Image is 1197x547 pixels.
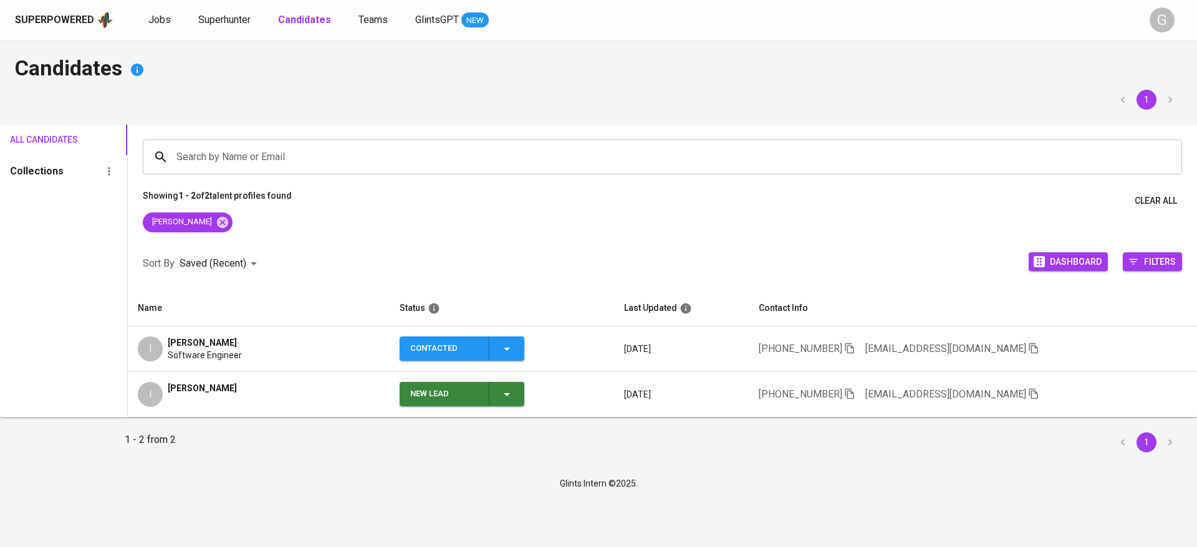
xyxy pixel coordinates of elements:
[148,14,171,26] span: Jobs
[759,388,842,400] span: [PHONE_NUMBER]
[204,191,209,201] b: 2
[178,191,196,201] b: 1 - 2
[1137,90,1156,110] button: page 1
[415,12,489,28] a: GlintsGPT NEW
[1150,7,1175,32] div: G
[865,343,1026,354] span: [EMAIL_ADDRESS][DOMAIN_NAME]
[143,212,233,232] div: [PERSON_NAME]
[749,290,1197,326] th: Contact Info
[461,14,489,27] span: NEW
[143,216,219,228] span: [PERSON_NAME]
[415,14,459,26] span: GlintsGPT
[138,336,163,361] div: I
[759,343,842,354] span: [PHONE_NUMBER]
[1135,193,1177,209] span: Clear All
[410,382,479,406] div: New Lead
[128,290,390,326] th: Name
[138,382,163,407] div: I
[614,290,749,326] th: Last Updated
[624,388,739,401] p: [DATE]
[148,12,173,28] a: Jobs
[198,12,253,28] a: Superhunter
[15,13,94,27] div: Superpowered
[1111,90,1182,110] nav: pagination navigation
[15,55,1182,85] h4: Candidates
[168,349,242,361] span: Software Engineer
[143,189,292,212] p: Showing of talent profiles found
[278,12,334,28] a: Candidates
[400,336,524,361] button: Contacted
[1111,432,1182,452] nav: pagination navigation
[180,256,246,271] p: Saved (Recent)
[390,290,614,326] th: Status
[10,132,62,148] span: All Candidates
[400,382,524,406] button: New Lead
[180,252,261,275] div: Saved (Recent)
[865,388,1026,400] span: [EMAIL_ADDRESS][DOMAIN_NAME]
[168,336,237,349] span: [PERSON_NAME]
[1123,252,1182,271] button: Filters
[410,336,479,361] div: Contacted
[97,11,113,29] img: app logo
[10,163,64,180] h6: Collections
[1029,252,1108,271] button: Dashboard
[168,382,237,394] span: [PERSON_NAME]
[278,14,331,26] b: Candidates
[624,343,739,355] p: [DATE]
[1144,253,1176,270] span: Filters
[198,14,251,26] span: Superhunter
[15,11,113,29] a: Superpoweredapp logo
[1130,189,1182,212] button: Clear All
[1137,432,1156,452] button: page 1
[143,256,175,271] p: Sort By
[125,432,176,452] p: 1 - 2 from 2
[358,14,388,26] span: Teams
[1050,253,1102,270] span: Dashboard
[358,12,390,28] a: Teams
